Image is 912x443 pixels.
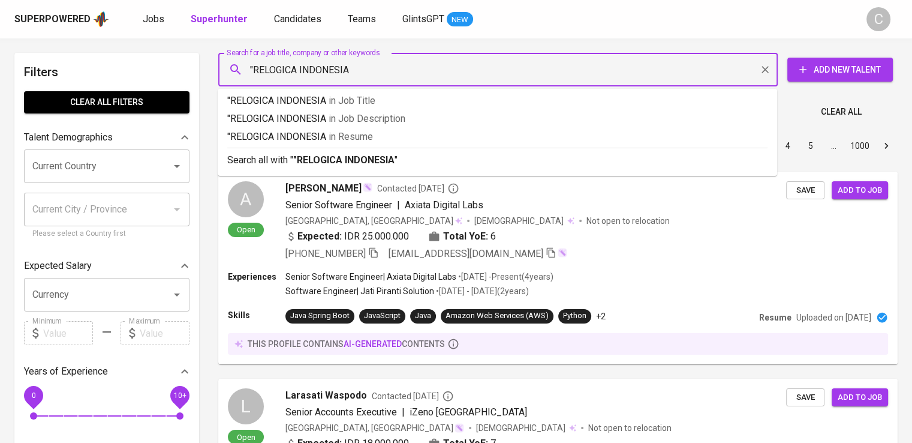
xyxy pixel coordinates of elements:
[228,309,285,321] p: Skills
[228,271,285,283] p: Experiences
[24,364,108,379] p: Years of Experience
[274,13,321,25] span: Candidates
[397,198,400,212] span: |
[228,181,264,217] div: A
[792,391,818,405] span: Save
[821,104,862,119] span: Clear All
[228,388,264,424] div: L
[455,423,464,433] img: magic_wand.svg
[474,215,565,227] span: [DEMOGRAPHIC_DATA]
[191,13,248,25] b: Superhunter
[456,271,553,283] p: • [DATE] - Present ( 4 years )
[757,61,773,78] button: Clear
[792,184,818,197] span: Save
[285,406,397,418] span: Senior Accounts Executive
[447,182,459,194] svg: By Batam recruiter
[443,229,488,244] b: Total YoE:
[143,13,164,25] span: Jobs
[685,136,898,155] nav: pagination navigation
[797,62,883,77] span: Add New Talent
[348,13,376,25] span: Teams
[31,391,35,400] span: 0
[329,131,373,142] span: in Resume
[816,101,866,123] button: Clear All
[14,13,91,26] div: Superpowered
[285,215,462,227] div: [GEOGRAPHIC_DATA], [GEOGRAPHIC_DATA]
[838,391,882,405] span: Add to job
[563,310,586,322] div: Python
[446,310,549,322] div: Amazon Web Services (AWS)
[759,312,791,324] p: Resume
[285,388,367,403] span: Larasati Waspodo
[168,158,185,175] button: Open
[377,182,459,194] span: Contacted [DATE]
[402,13,444,25] span: GlintsGPT
[344,339,402,349] span: AI-generated
[227,130,767,144] p: "RELOGICA INDONESIA
[274,12,324,27] a: Candidates
[191,12,250,27] a: Superhunter
[866,7,890,31] div: C
[227,94,767,108] p: "RELOGICA INDONESIA
[285,285,434,297] p: Software Engineer | Jati Piranti Solution
[364,310,401,322] div: JavaScript
[24,125,189,149] div: Talent Demographics
[173,391,186,400] span: 10+
[838,184,882,197] span: Add to job
[447,14,473,26] span: NEW
[24,259,92,273] p: Expected Salary
[140,321,189,345] input: Value
[329,95,375,106] span: in Job Title
[558,248,567,258] img: magic_wand.svg
[586,215,670,227] p: Not open to relocation
[293,154,395,166] b: "RELOGICA INDONESIA
[218,172,898,364] a: AOpen[PERSON_NAME]Contacted [DATE]Senior Software Engineer|Axiata Digital Labs[GEOGRAPHIC_DATA], ...
[410,406,527,418] span: iZeno [GEOGRAPHIC_DATA]
[227,112,767,126] p: "RELOGICA INDONESIA
[596,310,606,322] p: +2
[778,136,797,155] button: Go to page 4
[832,181,888,200] button: Add to job
[832,388,888,407] button: Add to job
[415,310,431,322] div: Java
[93,10,109,28] img: app logo
[801,136,820,155] button: Go to page 5
[24,91,189,113] button: Clear All filters
[24,360,189,384] div: Years of Experience
[786,388,824,407] button: Save
[143,12,167,27] a: Jobs
[402,12,473,27] a: GlintsGPT NEW
[402,405,405,420] span: |
[285,422,464,434] div: [GEOGRAPHIC_DATA], [GEOGRAPHIC_DATA]
[34,95,180,110] span: Clear All filters
[285,181,362,196] span: [PERSON_NAME]
[290,310,350,322] div: Java Spring Boot
[32,228,181,240] p: Please select a Country first
[43,321,93,345] input: Value
[476,422,567,434] span: [DEMOGRAPHIC_DATA]
[285,199,392,211] span: Senior Software Engineer
[285,248,366,259] span: [PHONE_NUMBER]
[232,225,260,235] span: Open
[824,140,843,152] div: …
[588,422,672,434] p: Not open to relocation
[232,432,260,442] span: Open
[434,285,529,297] p: • [DATE] - [DATE] ( 2 years )
[24,62,189,82] h6: Filters
[389,248,543,259] span: [EMAIL_ADDRESS][DOMAIN_NAME]
[227,153,767,167] p: Search all with " "
[285,271,456,283] p: Senior Software Engineer | Axiata Digital Labs
[490,229,496,244] span: 6
[285,229,409,244] div: IDR 25.000.000
[372,390,454,402] span: Contacted [DATE]
[297,229,342,244] b: Expected:
[405,199,483,211] span: Axiata Digital Labs
[24,130,113,145] p: Talent Demographics
[348,12,378,27] a: Teams
[14,10,109,28] a: Superpoweredapp logo
[329,113,405,124] span: in Job Description
[248,338,445,350] p: this profile contains contents
[787,58,893,82] button: Add New Talent
[363,182,372,192] img: magic_wand.svg
[796,312,871,324] p: Uploaded on [DATE]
